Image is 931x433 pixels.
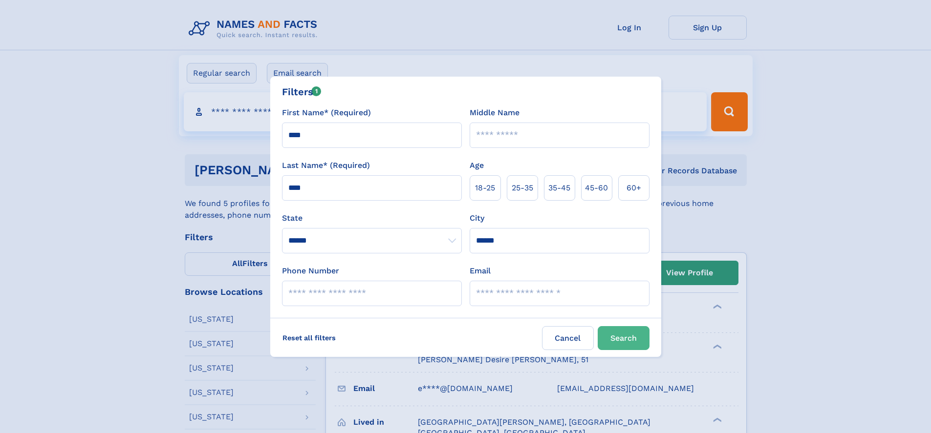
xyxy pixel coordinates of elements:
label: Email [470,265,491,277]
label: Middle Name [470,107,520,119]
span: 45‑60 [585,182,608,194]
label: City [470,212,484,224]
label: Reset all filters [276,326,342,350]
span: 60+ [627,182,641,194]
span: 35‑45 [548,182,570,194]
label: Cancel [542,326,594,350]
div: Filters [282,84,322,99]
label: First Name* (Required) [282,107,371,119]
span: 25‑35 [512,182,533,194]
label: State [282,212,462,224]
button: Search [598,326,650,350]
label: Last Name* (Required) [282,160,370,171]
label: Age [470,160,484,171]
span: 18‑25 [475,182,495,194]
label: Phone Number [282,265,339,277]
